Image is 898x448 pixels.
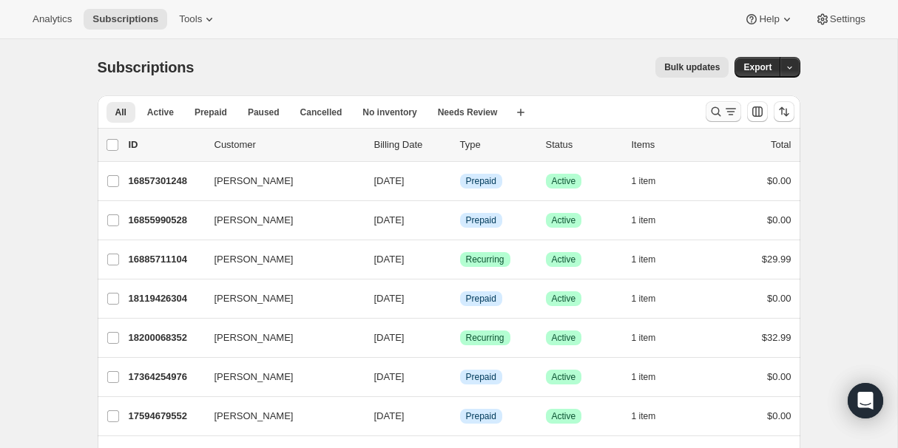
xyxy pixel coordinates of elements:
[206,326,354,350] button: [PERSON_NAME]
[466,332,504,344] span: Recurring
[632,210,672,231] button: 1 item
[743,61,772,73] span: Export
[767,371,791,382] span: $0.00
[147,106,174,118] span: Active
[248,106,280,118] span: Paused
[129,249,791,270] div: 16885711104[PERSON_NAME][DATE]SuccessRecurringSuccessActive1 item$29.99
[632,410,656,422] span: 1 item
[206,365,354,389] button: [PERSON_NAME]
[24,9,81,30] button: Analytics
[552,293,576,305] span: Active
[129,171,791,191] div: 16857301248[PERSON_NAME][DATE]InfoPrepaidSuccessActive1 item$0.00
[179,13,202,25] span: Tools
[129,370,203,384] p: 17364254976
[632,175,656,187] span: 1 item
[552,175,576,187] span: Active
[552,332,576,344] span: Active
[215,213,294,228] span: [PERSON_NAME]
[664,61,720,73] span: Bulk updates
[92,13,158,25] span: Subscriptions
[632,371,656,383] span: 1 item
[632,367,672,387] button: 1 item
[98,59,195,75] span: Subscriptions
[552,214,576,226] span: Active
[632,171,672,191] button: 1 item
[129,138,203,152] p: ID
[374,175,405,186] span: [DATE]
[206,404,354,428] button: [PERSON_NAME]
[129,291,203,306] p: 18119426304
[215,330,294,345] span: [PERSON_NAME]
[466,214,496,226] span: Prepaid
[129,174,203,189] p: 16857301248
[374,138,448,152] p: Billing Date
[115,106,126,118] span: All
[129,252,203,267] p: 16885711104
[632,406,672,427] button: 1 item
[170,9,226,30] button: Tools
[129,409,203,424] p: 17594679552
[84,9,167,30] button: Subscriptions
[362,106,416,118] span: No inventory
[632,293,656,305] span: 1 item
[735,57,780,78] button: Export
[466,410,496,422] span: Prepaid
[195,106,227,118] span: Prepaid
[460,138,534,152] div: Type
[129,367,791,387] div: 17364254976[PERSON_NAME][DATE]InfoPrepaidSuccessActive1 item$0.00
[129,330,203,345] p: 18200068352
[129,138,791,152] div: IDCustomerBilling DateTypeStatusItemsTotal
[374,410,405,421] span: [DATE]
[466,293,496,305] span: Prepaid
[774,101,794,122] button: Sort the results
[129,288,791,309] div: 18119426304[PERSON_NAME][DATE]InfoPrepaidSuccessActive1 item$0.00
[632,332,656,344] span: 1 item
[300,106,342,118] span: Cancelled
[466,175,496,187] span: Prepaid
[767,410,791,421] span: $0.00
[546,138,620,152] p: Status
[33,13,72,25] span: Analytics
[129,210,791,231] div: 16855990528[PERSON_NAME][DATE]InfoPrepaidSuccessActive1 item$0.00
[215,252,294,267] span: [PERSON_NAME]
[767,175,791,186] span: $0.00
[374,332,405,343] span: [DATE]
[466,371,496,383] span: Prepaid
[632,138,706,152] div: Items
[215,370,294,384] span: [PERSON_NAME]
[374,371,405,382] span: [DATE]
[206,208,354,232] button: [PERSON_NAME]
[762,332,791,343] span: $32.99
[438,106,498,118] span: Needs Review
[206,287,354,310] button: [PERSON_NAME]
[374,293,405,304] span: [DATE]
[552,410,576,422] span: Active
[762,254,791,265] span: $29.99
[509,102,533,123] button: Create new view
[374,254,405,265] span: [DATE]
[632,327,672,348] button: 1 item
[632,288,672,309] button: 1 item
[655,57,729,78] button: Bulk updates
[632,214,656,226] span: 1 item
[215,291,294,306] span: [PERSON_NAME]
[632,249,672,270] button: 1 item
[206,169,354,193] button: [PERSON_NAME]
[552,371,576,383] span: Active
[747,101,768,122] button: Customize table column order and visibility
[830,13,865,25] span: Settings
[374,214,405,225] span: [DATE]
[129,327,791,348] div: 18200068352[PERSON_NAME][DATE]SuccessRecurringSuccessActive1 item$32.99
[771,138,791,152] p: Total
[848,383,883,418] div: Open Intercom Messenger
[735,9,803,30] button: Help
[706,101,741,122] button: Search and filter results
[759,13,779,25] span: Help
[129,406,791,427] div: 17594679552[PERSON_NAME][DATE]InfoPrepaidSuccessActive1 item$0.00
[632,254,656,265] span: 1 item
[767,214,791,225] span: $0.00
[806,9,874,30] button: Settings
[767,293,791,304] span: $0.00
[215,409,294,424] span: [PERSON_NAME]
[215,138,362,152] p: Customer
